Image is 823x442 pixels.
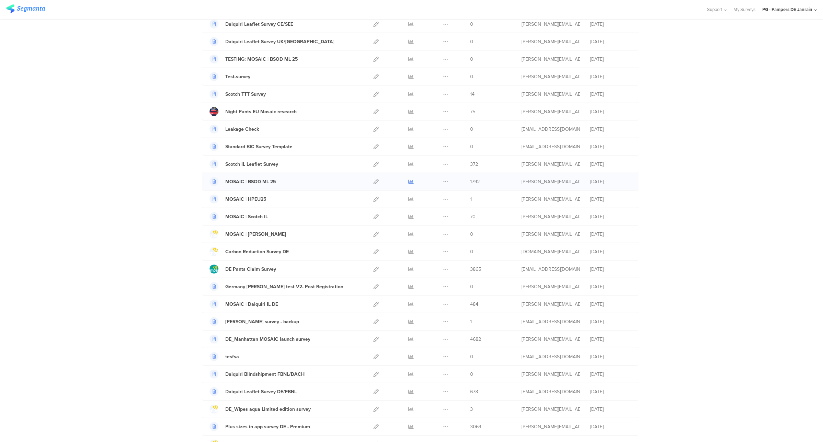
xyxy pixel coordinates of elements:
[590,73,631,80] div: [DATE]
[225,336,310,343] div: DE_Manhattan MOSAIC launch survey
[762,6,812,13] div: PG - Pampers DE Janrain
[210,160,278,168] a: Scotch IL Leaflet Survey
[522,231,580,238] div: fritz.t@pg.com
[225,178,276,185] div: MOSAIC | BSOD ML 25
[590,388,631,395] div: [DATE]
[522,73,580,80] div: fritz.t@pg.com
[210,90,266,98] a: Scotch TTT Survey
[590,371,631,378] div: [DATE]
[590,143,631,150] div: [DATE]
[225,213,268,220] div: MOSAIC | Scotch IL
[590,196,631,203] div: [DATE]
[522,283,580,290] div: khandelwal.k@pg.com
[225,161,278,168] div: Scotch IL Leaflet Survey
[590,248,631,255] div: [DATE]
[210,317,299,326] a: [PERSON_NAME] survey - backup
[470,161,478,168] span: 372
[590,108,631,115] div: [DATE]
[225,38,334,45] div: Daiquiri Leaflet Survey UK/Iberia
[210,247,289,256] a: Carbon Reduction Survey DE
[522,143,580,150] div: burcak.b.1@pg.com
[225,423,310,430] div: Plus sizes in app survey DE - Premium
[590,266,631,273] div: [DATE]
[225,56,298,63] div: TESTING: MOSAIC | BSOD ML 25
[522,108,580,115] div: alves.dp@pg.com
[225,301,278,308] div: MOSAIC | Daiquiri IL DE
[522,336,580,343] div: fritz.t@pg.com
[522,21,580,28] div: fritz.t@pg.com
[210,370,305,379] a: Daiquiri Blindshipment FBNL/DACH
[210,37,334,46] a: Daiquiri Leaflet Survey UK/[GEOGRAPHIC_DATA]
[470,406,473,413] span: 3
[522,388,580,395] div: burcak.b.1@pg.com
[6,4,45,13] img: segmanta logo
[210,107,297,116] a: Night Pants EU Mosaic research
[707,6,722,13] span: Support
[590,336,631,343] div: [DATE]
[225,266,276,273] div: DE Pants Claim Survey
[210,352,239,361] a: tesfsa
[590,231,631,238] div: [DATE]
[590,301,631,308] div: [DATE]
[470,178,480,185] span: 1792
[522,161,580,168] div: fritz.t@pg.com
[210,422,310,431] a: Plus sizes in app survey DE - Premium
[225,21,293,28] div: Daiquiri Leaflet Survey CE/SEE
[225,318,299,325] div: Nina survey - backup
[225,283,343,290] div: Germany Nina test V2- Post Registration
[470,423,481,430] span: 3064
[470,371,473,378] span: 0
[470,196,472,203] span: 1
[522,318,580,325] div: papavarnavas.g@pg.com
[590,283,631,290] div: [DATE]
[225,108,297,115] div: Night Pants EU Mosaic research
[470,353,473,360] span: 0
[210,300,278,309] a: MOSAIC | Daiquiri IL DE
[590,423,631,430] div: [DATE]
[210,125,259,133] a: Leakage Check
[470,266,481,273] span: 3865
[210,72,250,81] a: Test-survey
[470,126,473,133] span: 0
[590,38,631,45] div: [DATE]
[470,301,478,308] span: 484
[225,248,289,255] div: Carbon Reduction Survey DE
[590,318,631,325] div: [DATE]
[522,91,580,98] div: fritz.t@pg.com
[210,20,293,28] a: Daiquiri Leaflet Survey CE/SEE
[522,56,580,63] div: fritz.t@pg.com
[590,161,631,168] div: [DATE]
[590,56,631,63] div: [DATE]
[470,283,473,290] span: 0
[590,406,631,413] div: [DATE]
[210,405,311,414] a: DE_WIpes aqua Limited edition survey
[225,91,266,98] div: Scotch TTT Survey
[470,143,473,150] span: 0
[590,178,631,185] div: [DATE]
[522,248,580,255] div: elteraifi.ae@pg.com
[210,55,298,63] a: TESTING: MOSAIC | BSOD ML 25
[470,213,476,220] span: 70
[470,318,472,325] span: 1
[522,406,580,413] div: oliveira.m.13@pg.com
[225,143,293,150] div: Standard BIC Survey Template
[210,212,268,221] a: MOSAIC | Scotch IL
[210,335,310,344] a: DE_Manhattan MOSAIC launch survey
[225,406,311,413] div: DE_WIpes aqua Limited edition survey
[225,126,259,133] div: Leakage Check
[590,353,631,360] div: [DATE]
[470,21,473,28] span: 0
[470,38,473,45] span: 0
[210,230,286,239] a: MOSAIC | [PERSON_NAME]
[522,126,580,133] div: burcak.b.1@pg.com
[590,91,631,98] div: [DATE]
[470,248,473,255] span: 0
[470,56,473,63] span: 0
[470,388,478,395] span: 678
[210,282,343,291] a: Germany [PERSON_NAME] test V2- Post Registration
[225,388,297,395] div: Daiquiri Leaflet Survey DE/FBNL
[590,21,631,28] div: [DATE]
[470,108,475,115] span: 75
[522,266,580,273] div: burcak.b.1@pg.com
[590,213,631,220] div: [DATE]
